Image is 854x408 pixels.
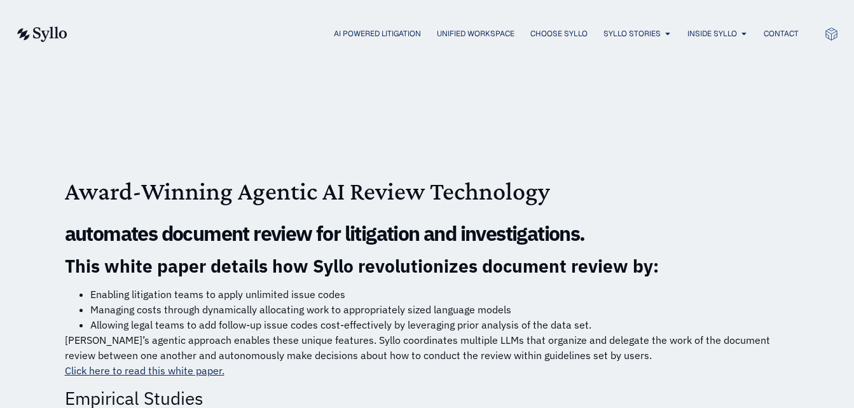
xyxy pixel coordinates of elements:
[603,28,661,39] a: Syllo Stories
[65,179,790,204] h1: Award-Winning Agentic AI Review Technology
[65,220,585,247] strong: automates document review for litigation and investigations.
[65,332,790,378] p: [PERSON_NAME]’s agentic approach enables these unique features. Syllo coordinates multiple LLMs t...
[65,364,224,377] a: Click here to read this white paper.
[93,28,799,40] div: Menu Toggle
[334,28,421,39] a: AI Powered Litigation
[530,28,588,39] a: Choose Syllo
[90,302,790,317] li: Managing costs through dynamically allocating work to appropriately sized language models
[687,28,737,39] a: Inside Syllo
[90,317,790,332] li: Allowing legal teams to add follow-up issue codes cost-effectively by leveraging prior analysis o...
[437,28,514,39] a: Unified Workspace
[93,28,799,40] nav: Menu
[764,28,799,39] a: Contact
[15,27,67,42] img: syllo
[90,287,790,302] li: Enabling litigation teams to apply unlimited issue codes
[65,254,659,278] strong: This white paper details how Syllo revolutionizes document review by:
